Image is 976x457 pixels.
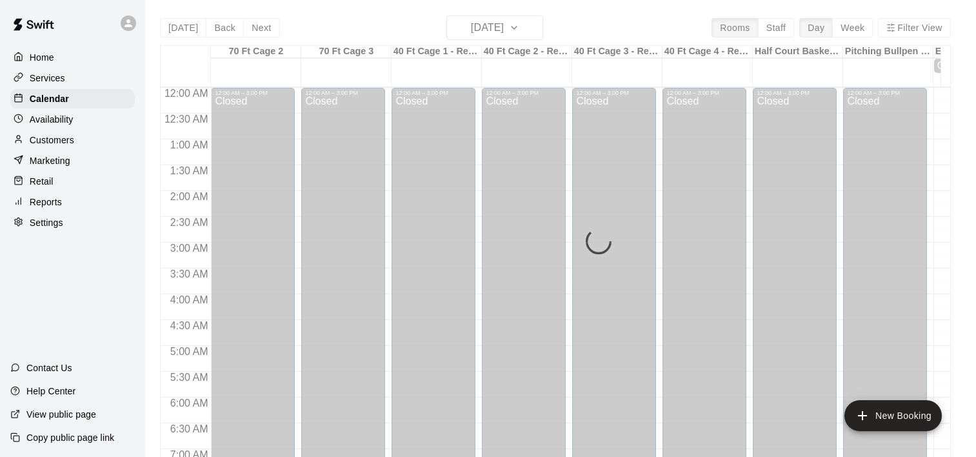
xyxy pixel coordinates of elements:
span: 2:00 AM [167,191,212,202]
div: 12:00 AM – 3:00 PM [666,90,742,96]
p: Marketing [30,154,70,167]
span: 12:30 AM [161,114,212,125]
div: 40 Ft Cage 2 - Retractable [482,46,572,58]
span: 2:30 AM [167,217,212,228]
p: Reports [30,196,62,208]
button: add [844,400,942,431]
span: 4:30 AM [167,320,212,331]
a: Reports [10,192,135,212]
div: 12:00 AM – 3:00 PM [215,90,291,96]
p: View public page [26,408,96,421]
a: Settings [10,213,135,232]
p: Home [30,51,54,64]
span: 5:00 AM [167,346,212,357]
div: 70 Ft Cage 3 [301,46,392,58]
span: 1:30 AM [167,165,212,176]
a: Home [10,48,135,67]
span: 4:00 AM [167,294,212,305]
p: Services [30,72,65,85]
p: Calendar [30,92,69,105]
div: 12:00 AM – 3:00 PM [486,90,562,96]
p: Settings [30,216,63,229]
span: 12:00 AM [161,88,212,99]
p: Retail [30,175,54,188]
div: 40 Ft Cage 3 - Retractable [572,46,662,58]
a: Customers [10,130,135,150]
p: Help Center [26,385,75,398]
span: 3:30 AM [167,269,212,279]
span: 5:30 AM [167,372,212,383]
span: 1:00 AM [167,139,212,150]
a: Calendar [10,89,135,108]
span: 6:00 AM [167,398,212,409]
div: 12:00 AM – 3:00 PM [395,90,472,96]
a: Retail [10,172,135,191]
span: 6:30 AM [167,423,212,434]
p: Copy public page link [26,431,114,444]
a: Availability [10,110,135,129]
div: 40 Ft Cage 1 - Retractable [392,46,482,58]
div: 40 Ft Cage 4 - Retractable [662,46,753,58]
div: 70 Ft Cage 2 [211,46,301,58]
p: Customers [30,134,74,147]
span: 3:00 AM [167,243,212,254]
a: Services [10,68,135,88]
div: 12:00 AM – 3:00 PM [305,90,381,96]
div: Pitching Bullpen - 70 Ft Cage 1 (NO HITTING ALLOWED) [843,46,933,58]
p: Availability [30,113,74,126]
div: 12:00 AM – 3:00 PM [847,90,923,96]
div: 12:00 AM – 3:00 PM [576,90,652,96]
a: Marketing [10,151,135,170]
p: Contact Us [26,361,72,374]
div: 12:00 AM – 3:00 PM [757,90,833,96]
div: Half Court Basketball Court [753,46,843,58]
